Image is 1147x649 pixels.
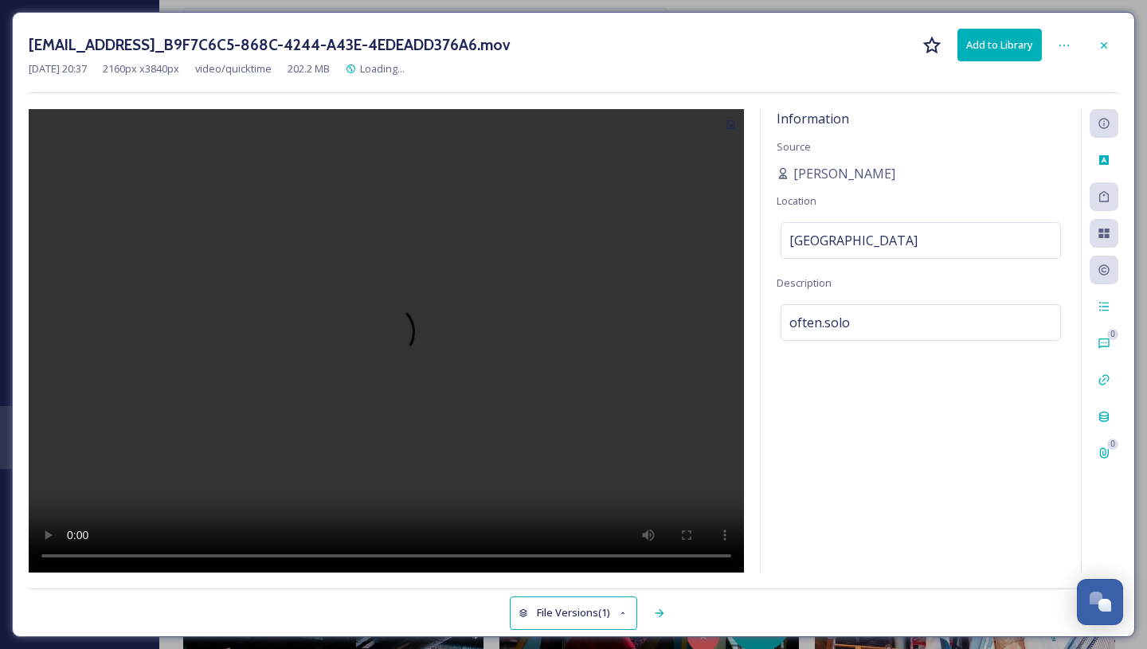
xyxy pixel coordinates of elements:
[1077,579,1123,625] button: Open Chat
[103,61,179,76] span: 2160 px x 3840 px
[288,61,330,76] span: 202.2 MB
[29,61,87,76] span: [DATE] 20:37
[957,29,1042,61] button: Add to Library
[1107,329,1118,340] div: 0
[777,110,849,127] span: Information
[789,231,918,250] span: [GEOGRAPHIC_DATA]
[360,61,405,76] span: Loading...
[1107,439,1118,450] div: 0
[510,596,637,629] button: File Versions(1)
[777,139,811,154] span: Source
[29,33,511,57] h3: [EMAIL_ADDRESS]_B9F7C6C5-868C-4244-A43E-4EDEADD376A6.mov
[793,164,895,183] span: [PERSON_NAME]
[789,313,850,332] span: often.solo
[195,61,272,76] span: video/quicktime
[777,276,832,290] span: Description
[777,194,816,208] span: Location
